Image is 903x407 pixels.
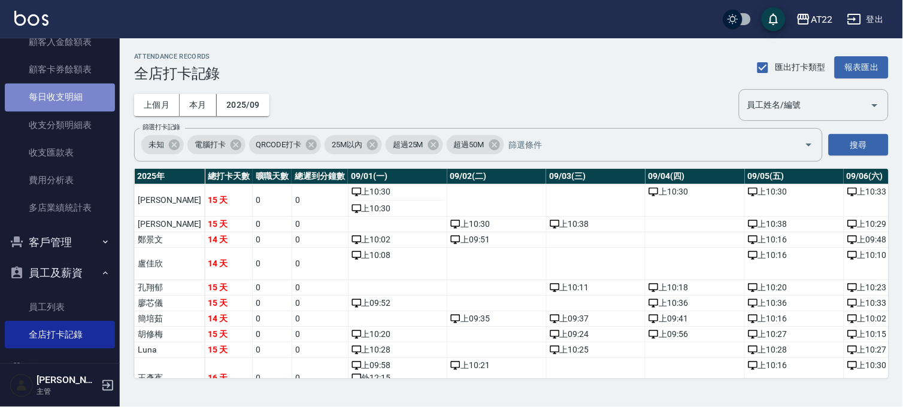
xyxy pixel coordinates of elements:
[180,94,217,116] button: 本月
[5,257,115,288] button: 員工及薪資
[748,297,841,309] div: 上 10:36
[205,217,253,232] td: 15 天
[205,296,253,311] td: 15 天
[292,311,348,327] td: 0
[5,293,115,321] a: 員工列表
[649,186,741,198] div: 上 10:30
[135,169,205,184] th: 2025 年
[5,353,115,384] button: 商品管理
[865,96,884,115] button: Open
[135,248,205,280] td: 盧佳欣
[292,232,348,248] td: 0
[187,135,246,154] div: 電腦打卡
[135,342,205,358] td: Luna
[649,297,741,309] div: 上 10:36
[292,358,348,399] td: 0
[292,184,348,217] td: 0
[205,169,253,184] th: 總打卡天數
[649,281,741,294] div: 上 10:18
[292,217,348,232] td: 0
[351,233,444,246] div: 上 10:02
[5,227,115,258] button: 客戶管理
[5,166,115,194] a: 費用分析表
[649,312,741,325] div: 上 09:41
[141,135,184,154] div: 未知
[843,8,889,31] button: 登出
[292,296,348,311] td: 0
[748,328,841,341] div: 上 10:27
[135,232,205,248] td: 鄭景文
[14,11,49,26] img: Logo
[748,344,841,356] div: 上 10:28
[386,135,443,154] div: 超過25M
[550,312,643,325] div: 上 09:37
[550,218,643,230] div: 上 10:38
[253,217,292,232] td: 0
[5,83,115,111] a: 每日收支明細
[748,312,841,325] div: 上 10:16
[450,312,543,325] div: 上 09:35
[748,281,841,294] div: 上 10:20
[748,359,841,372] div: 上 10:16
[799,135,819,154] button: Open
[134,94,180,116] button: 上個月
[5,194,115,221] a: 多店業績統計表
[351,344,444,356] div: 上 10:28
[10,373,34,397] img: Person
[386,139,431,151] span: 超過25M
[253,327,292,342] td: 0
[205,232,253,248] td: 14 天
[253,184,292,217] td: 0
[135,217,205,232] td: [PERSON_NAME]
[351,359,444,372] div: 上 09:58
[450,218,543,230] div: 上 10:30
[249,139,309,151] span: QRCODE打卡
[135,280,205,296] td: 孔翔郁
[253,248,292,280] td: 0
[325,135,382,154] div: 25M以內
[5,111,115,139] a: 收支分類明細表
[351,372,391,384] span: 外 12:15
[351,249,444,262] div: 上 10:08
[253,296,292,311] td: 0
[5,56,115,83] a: 顧客卡券餘額表
[292,342,348,358] td: 0
[205,248,253,280] td: 14 天
[5,321,115,348] a: 全店打卡記錄
[762,7,786,31] button: save
[351,202,444,215] div: 上 10:30
[205,358,253,399] td: 16 天
[253,342,292,358] td: 0
[205,311,253,327] td: 14 天
[829,134,889,156] button: 搜尋
[249,135,322,154] div: QRCODE打卡
[748,186,841,198] div: 上 10:30
[325,139,369,151] span: 25M以內
[649,328,741,341] div: 上 09:56
[187,139,233,151] span: 電腦打卡
[506,135,784,156] input: 篩選條件
[135,296,205,311] td: 廖芯儀
[37,374,98,386] h5: [PERSON_NAME]
[205,327,253,342] td: 15 天
[253,280,292,296] td: 0
[5,28,115,56] a: 顧客入金餘額表
[135,311,205,327] td: 簡培茹
[135,184,205,217] td: [PERSON_NAME]
[143,123,180,132] label: 篩選打卡記錄
[351,328,444,341] div: 上 10:20
[792,7,838,32] button: AT22
[450,359,543,372] div: 上 10:21
[447,169,547,184] th: 09/02(二)
[351,297,444,309] div: 上 09:52
[775,61,826,74] span: 匯出打卡類型
[205,184,253,217] td: 15 天
[37,386,98,397] p: 主管
[745,169,844,184] th: 09/05(五)
[253,358,292,399] td: 0
[748,233,841,246] div: 上 10:16
[253,169,292,184] th: 曠職天數
[835,56,889,78] button: 報表匯出
[292,248,348,280] td: 0
[292,327,348,342] td: 0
